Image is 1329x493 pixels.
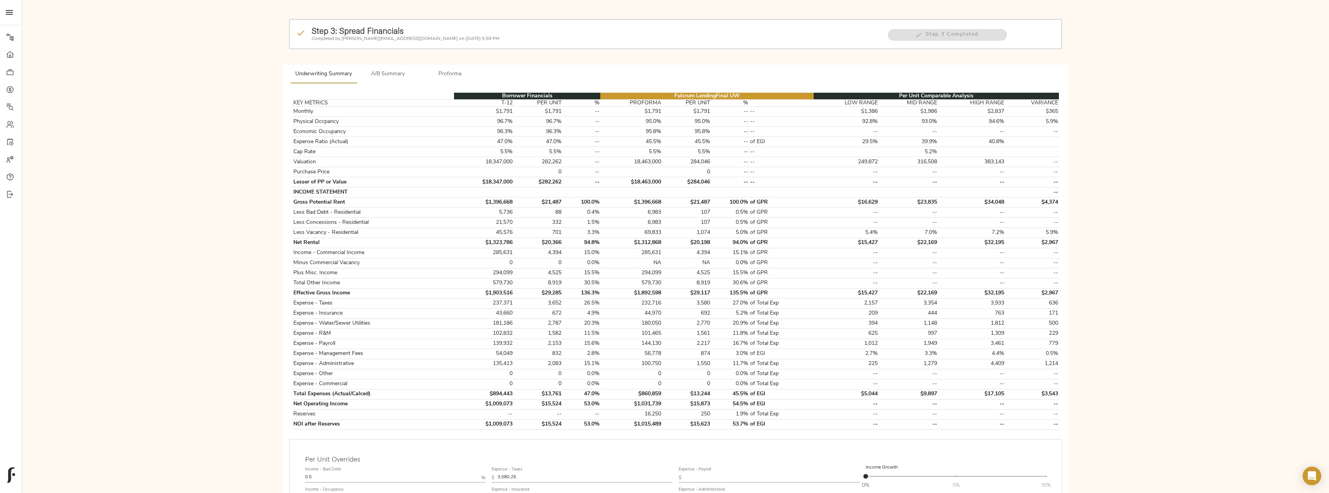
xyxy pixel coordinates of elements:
[295,69,352,79] span: Underwriting Summary
[292,147,454,157] td: Cap Rate
[938,157,1005,167] td: 383,143
[454,278,514,288] td: 579,730
[292,107,454,117] td: Monthly
[312,35,879,42] p: Completed by [PERSON_NAME][EMAIL_ADDRESS][DOMAIN_NAME] on [DATE] 5:59 PM
[662,228,711,238] td: 1,074
[814,218,878,228] td: --
[292,268,454,278] td: Plus Misc. Income
[1005,329,1059,339] td: 229
[513,258,562,268] td: 0
[513,167,562,177] td: 0
[492,467,523,472] label: Expense - Taxes
[938,268,1005,278] td: --
[312,26,404,36] strong: Step 3: Spread Financials
[562,218,600,228] td: 1.5%
[513,100,562,107] th: PER UNIT
[562,197,600,208] td: 100.0%
[662,208,711,218] td: 107
[878,238,938,248] td: $22,169
[711,107,749,117] td: --
[513,157,562,167] td: 282,262
[292,248,454,258] td: Income - Commercial Income
[814,339,878,349] td: 1,012
[513,107,562,117] td: $1,791
[454,137,514,147] td: 47.0%
[1005,100,1059,107] th: VARIANCE
[562,157,600,167] td: --
[292,298,454,308] td: Expense - Taxes
[662,278,711,288] td: 8,919
[600,268,662,278] td: 294,099
[292,318,454,329] td: Expense - Water/Sewer Utilities
[711,167,749,177] td: --
[292,238,454,248] td: Net Rental
[562,339,600,349] td: 15.6%
[878,268,938,278] td: --
[749,157,814,167] td: --
[711,100,749,107] th: %
[814,197,878,208] td: $16,629
[1005,197,1059,208] td: $4,374
[600,339,662,349] td: 144,130
[292,339,454,349] td: Expense - Payroll
[711,278,749,288] td: 30.6%
[292,218,454,228] td: Less Concessions - Residential
[711,298,749,308] td: 27.0%
[814,228,878,238] td: 5.4%
[1005,318,1059,329] td: 500
[662,308,711,318] td: 692
[600,218,662,228] td: 6,983
[600,318,662,329] td: 180,050
[711,288,749,298] td: 135.5%
[513,268,562,278] td: 4,525
[749,268,814,278] td: of GPR
[938,218,1005,228] td: --
[711,127,749,137] td: --
[662,147,711,157] td: 5.5%
[938,117,1005,127] td: 94.6%
[600,248,662,258] td: 285,631
[454,117,514,127] td: 96.7%
[292,258,454,268] td: Minus Commercial Vacancy
[878,147,938,157] td: 5.2%
[454,218,514,228] td: 21,570
[454,157,514,167] td: 18,347,000
[562,288,600,298] td: 136.3%
[292,329,454,339] td: Expense - R&M
[1005,228,1059,238] td: 5.9%
[513,137,562,147] td: 47.0%
[953,481,960,489] span: 5%
[938,258,1005,268] td: --
[562,238,600,248] td: 94.8%
[749,238,814,248] td: of GPR
[749,339,814,349] td: of Total Exp
[878,117,938,127] td: 93.0%
[878,137,938,147] td: 39.9%
[711,268,749,278] td: 15.5%
[513,218,562,228] td: 332
[938,177,1005,187] td: --
[600,107,662,117] td: $1,791
[878,218,938,228] td: --
[662,137,711,147] td: 45.5%
[938,298,1005,308] td: 3,933
[711,218,749,228] td: 0.5%
[878,107,938,117] td: $1,986
[292,157,454,167] td: Valuation
[600,100,662,107] th: PROFORMA
[600,278,662,288] td: 579,730
[454,208,514,218] td: 5,736
[749,278,814,288] td: of GPR
[749,147,814,157] td: --
[562,248,600,258] td: 15.0%
[1041,481,1051,489] span: 10%
[1005,117,1059,127] td: 5.9%
[454,298,514,308] td: 237,371
[454,248,514,258] td: 285,631
[938,197,1005,208] td: $34,048
[600,137,662,147] td: 45.5%
[814,258,878,268] td: --
[1005,258,1059,268] td: --
[1005,157,1059,167] td: --
[749,107,814,117] td: --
